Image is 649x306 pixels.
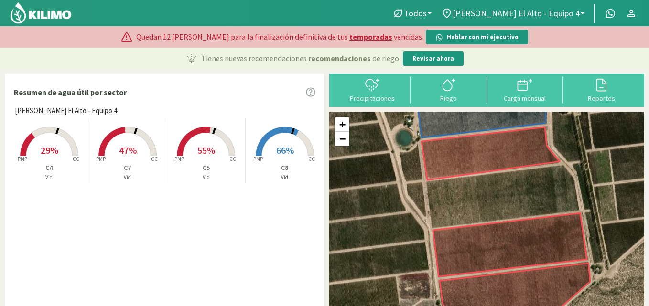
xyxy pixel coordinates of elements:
[246,173,324,181] p: Vid
[337,95,408,102] div: Precipitaciones
[246,163,324,173] p: C8
[88,163,166,173] p: C7
[490,95,561,102] div: Carga mensual
[447,32,519,42] p: Hablar con mi ejecutivo
[412,54,454,63] p: Revisar ahora
[276,144,294,156] span: 66%
[10,1,72,24] img: Kilimo
[617,274,639,296] iframe: Intercom live chat
[14,86,127,98] p: Resumen de agua útil por sector
[136,31,422,42] p: Quedan 12 [PERSON_NAME] para la finalización definitiva de tus
[403,51,464,66] button: Revisar ahora
[96,156,106,162] tspan: PMP
[563,77,639,102] button: Reportes
[453,8,580,18] span: [PERSON_NAME] El Alto - Equipo 4
[308,156,315,162] tspan: CC
[394,31,422,42] span: vencidas
[404,8,427,18] span: Todos
[349,31,392,42] span: temporadas
[119,144,137,156] span: 47%
[15,106,117,116] span: [PERSON_NAME] El Alto - Equipo 4
[335,117,349,132] a: Zoom in
[487,77,563,102] button: Carga mensual
[308,53,371,64] span: recomendaciones
[10,163,88,173] p: C4
[229,156,236,162] tspan: CC
[151,156,158,162] tspan: CC
[174,156,184,162] tspan: PMP
[73,156,79,162] tspan: CC
[41,144,58,156] span: 29%
[253,156,263,162] tspan: PMP
[167,173,245,181] p: Vid
[372,53,399,64] span: de riego
[17,156,27,162] tspan: PMP
[413,95,484,102] div: Riego
[197,144,215,156] span: 55%
[335,132,349,146] a: Zoom out
[201,53,399,64] p: Tienes nuevas recomendaciones
[426,30,528,45] button: Hablar con mi ejecutivo
[167,163,245,173] p: C5
[334,77,411,102] button: Precipitaciones
[566,95,637,102] div: Reportes
[10,173,88,181] p: Vid
[88,173,166,181] p: Vid
[411,77,487,102] button: Riego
